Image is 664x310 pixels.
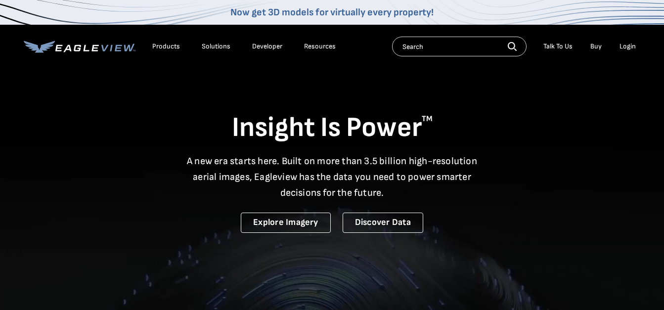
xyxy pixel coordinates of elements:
[304,42,336,51] div: Resources
[620,42,636,51] div: Login
[241,213,331,233] a: Explore Imagery
[343,213,423,233] a: Discover Data
[422,114,433,124] sup: TM
[181,153,484,201] p: A new era starts here. Built on more than 3.5 billion high-resolution aerial images, Eagleview ha...
[24,111,641,145] h1: Insight Is Power
[152,42,180,51] div: Products
[543,42,573,51] div: Talk To Us
[590,42,602,51] a: Buy
[202,42,230,51] div: Solutions
[252,42,282,51] a: Developer
[230,6,434,18] a: Now get 3D models for virtually every property!
[392,37,527,56] input: Search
